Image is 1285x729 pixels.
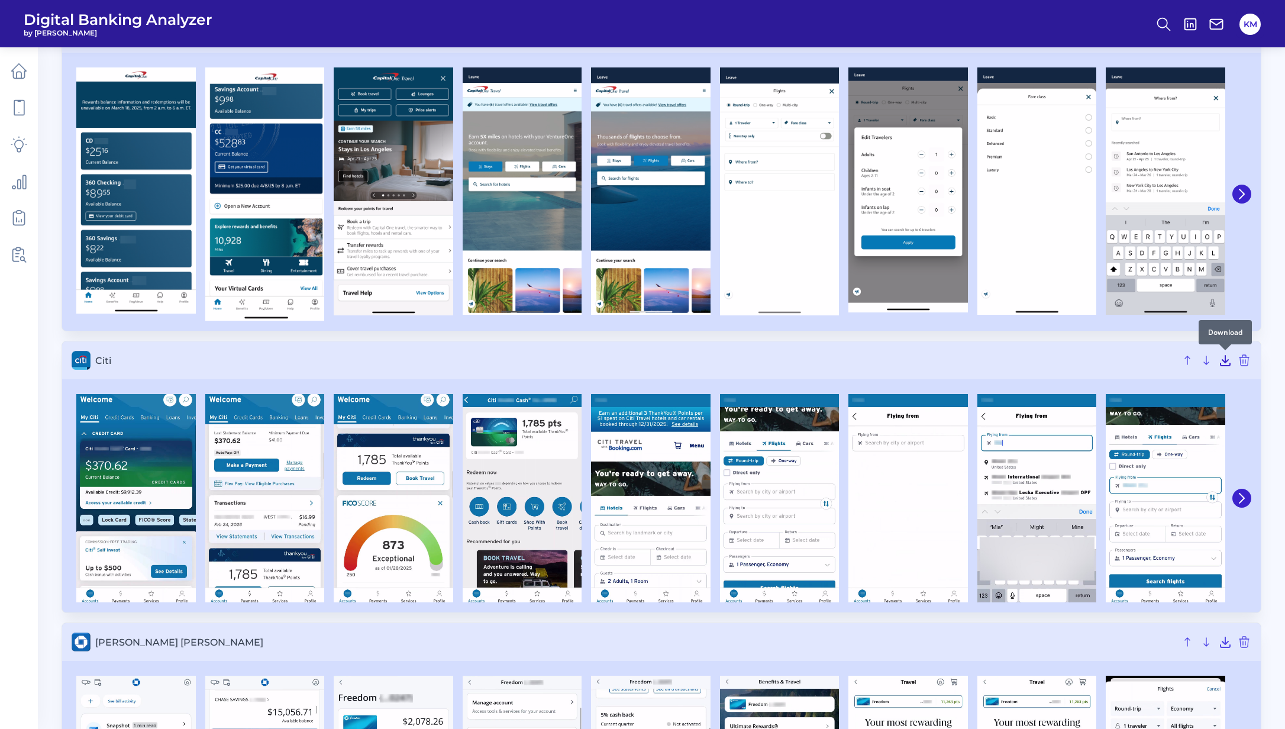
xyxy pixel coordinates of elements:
img: Citi [591,394,711,602]
img: Capital One [720,67,840,315]
img: Citi [977,394,1097,602]
img: Capital One [591,67,711,315]
img: Citi [720,394,840,602]
img: Capital One [205,67,325,321]
img: Citi [1106,394,1225,602]
span: by [PERSON_NAME] [24,28,212,37]
img: Capital One [1106,67,1225,315]
span: Digital Banking Analyzer [24,11,212,28]
button: KM [1239,14,1261,35]
span: Citi [95,355,1176,366]
img: Capital One [334,67,453,316]
img: Citi [463,394,582,602]
img: Citi [76,394,196,602]
div: Download [1199,320,1252,344]
img: Capital One [977,67,1097,315]
img: Capital One [76,67,196,314]
img: Citi [334,394,453,602]
img: Capital One [463,67,582,315]
img: Citi [205,394,325,602]
span: [PERSON_NAME] [PERSON_NAME] [95,637,1176,648]
img: Capital One [848,67,968,313]
img: Citi [848,394,968,602]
